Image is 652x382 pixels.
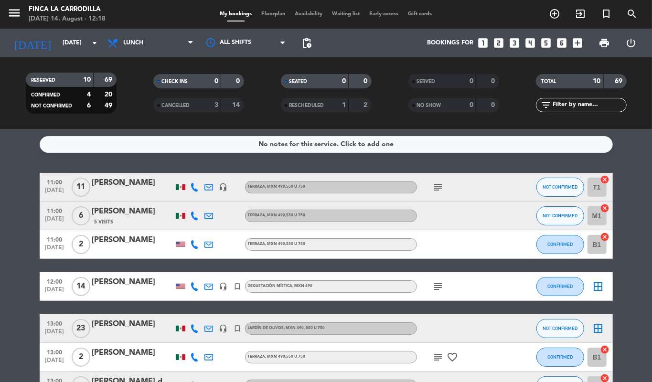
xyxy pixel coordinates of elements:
[289,103,324,108] span: RESCHEDULED
[433,351,444,363] i: subject
[572,37,584,49] i: add_box
[428,40,474,46] span: Bookings for
[43,176,67,187] span: 11:00
[547,242,573,247] span: CONFIRMED
[123,40,143,46] span: Lunch
[575,8,586,20] i: exit_to_app
[615,78,624,85] strong: 69
[266,213,306,217] span: , MXN 490,550 u 750
[72,206,90,225] span: 6
[600,203,610,213] i: cancel
[258,139,394,150] div: No notes for this service. Click to add one
[7,6,21,20] i: menu
[248,326,325,330] span: Jardín de Olivos
[43,244,67,255] span: [DATE]
[92,347,173,359] div: [PERSON_NAME]
[72,178,90,197] span: 11
[593,323,604,334] i: border_all
[433,181,444,193] i: subject
[215,11,257,17] span: My bookings
[626,8,638,20] i: search
[599,37,610,49] span: print
[541,99,552,111] i: filter_list
[92,177,173,189] div: [PERSON_NAME]
[433,281,444,292] i: subject
[491,102,497,108] strong: 0
[43,318,67,329] span: 13:00
[552,100,626,110] input: Filter by name...
[556,37,568,49] i: looks_6
[328,11,365,17] span: Waiting list
[248,185,306,189] span: Terraza
[543,213,577,218] span: NOT CONFIRMED
[540,37,553,49] i: looks_5
[92,234,173,246] div: [PERSON_NAME]
[290,11,328,17] span: Availability
[105,102,114,109] strong: 49
[293,284,313,288] span: , MXN 490
[43,357,67,368] span: [DATE]
[32,93,61,97] span: CONFIRMED
[29,5,106,14] div: Finca la Carrodilla
[43,286,67,297] span: [DATE]
[234,282,242,291] i: turned_in_not
[43,187,67,198] span: [DATE]
[219,324,228,333] i: headset_mic
[266,242,306,246] span: , MXN 490,550 u 750
[543,326,577,331] span: NOT CONFIRMED
[404,11,437,17] span: Gift cards
[536,277,584,296] button: CONFIRMED
[43,329,67,340] span: [DATE]
[284,326,325,330] span: , MXN 490, 550 u 750
[72,319,90,338] span: 23
[89,37,100,49] i: arrow_drop_down
[92,318,173,330] div: [PERSON_NAME]
[447,351,459,363] i: favorite_border
[266,355,306,359] span: , MXN 490,550 u 750
[301,37,312,49] span: pending_actions
[491,78,497,85] strong: 0
[626,37,637,49] i: power_settings_new
[43,216,67,227] span: [DATE]
[43,346,67,357] span: 13:00
[72,277,90,296] span: 14
[232,102,242,108] strong: 14
[248,355,306,359] span: Terraza
[257,11,290,17] span: Floorplan
[248,284,313,288] span: Degustación Mística
[87,91,91,98] strong: 4
[92,205,173,218] div: [PERSON_NAME]
[365,11,404,17] span: Early-access
[600,232,610,242] i: cancel
[543,184,577,190] span: NOT CONFIRMED
[417,79,436,84] span: SERVED
[266,185,306,189] span: , MXN 490,550 u 750
[493,37,505,49] i: looks_two
[214,78,218,85] strong: 0
[547,354,573,360] span: CONFIRMED
[43,205,67,216] span: 11:00
[342,78,346,85] strong: 0
[593,281,604,292] i: border_all
[477,37,490,49] i: looks_one
[83,76,91,83] strong: 10
[92,276,173,288] div: [PERSON_NAME]
[600,345,610,354] i: cancel
[214,102,218,108] strong: 3
[549,8,560,20] i: add_circle_outline
[32,104,73,108] span: NOT CONFIRMED
[7,32,58,53] i: [DATE]
[536,348,584,367] button: CONFIRMED
[234,324,242,333] i: turned_in_not
[43,276,67,286] span: 12:00
[509,37,521,49] i: looks_3
[162,103,190,108] span: CANCELLED
[536,178,584,197] button: NOT CONFIRMED
[289,79,308,84] span: SEATED
[536,235,584,254] button: CONFIRMED
[236,78,242,85] strong: 0
[600,8,612,20] i: turned_in_not
[470,102,473,108] strong: 0
[593,78,601,85] strong: 10
[72,235,90,254] span: 2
